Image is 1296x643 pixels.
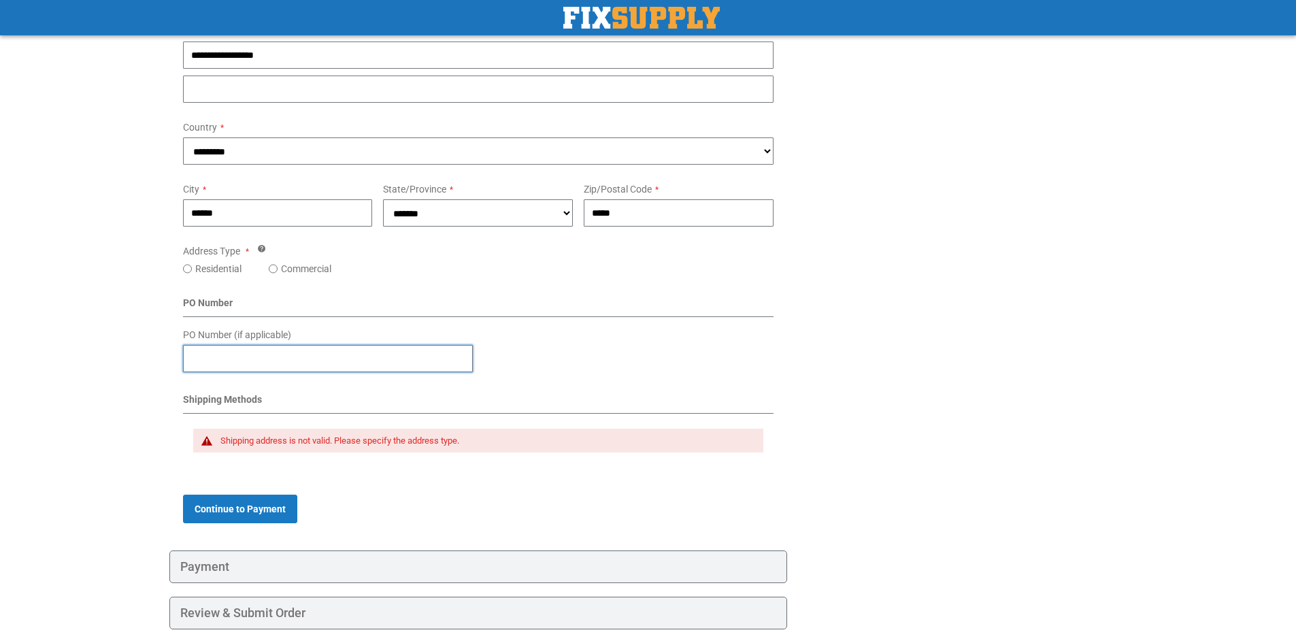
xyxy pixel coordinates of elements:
img: Fix Industrial Supply [563,7,720,29]
span: State/Province [383,184,446,195]
span: Street Address [183,26,245,37]
a: store logo [563,7,720,29]
div: Shipping Methods [183,393,774,414]
div: Review & Submit Order [169,597,788,629]
div: Shipping address is not valid. Please specify the address type. [220,435,750,446]
div: PO Number [183,296,774,317]
span: PO Number (if applicable) [183,329,291,340]
span: City [183,184,199,195]
button: Continue to Payment [183,495,297,523]
span: Address Type [183,246,240,257]
span: Continue to Payment [195,504,286,514]
span: Zip/Postal Code [584,184,652,195]
label: Residential [195,262,242,276]
div: Payment [169,550,788,583]
label: Commercial [281,262,331,276]
span: Country [183,122,217,133]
